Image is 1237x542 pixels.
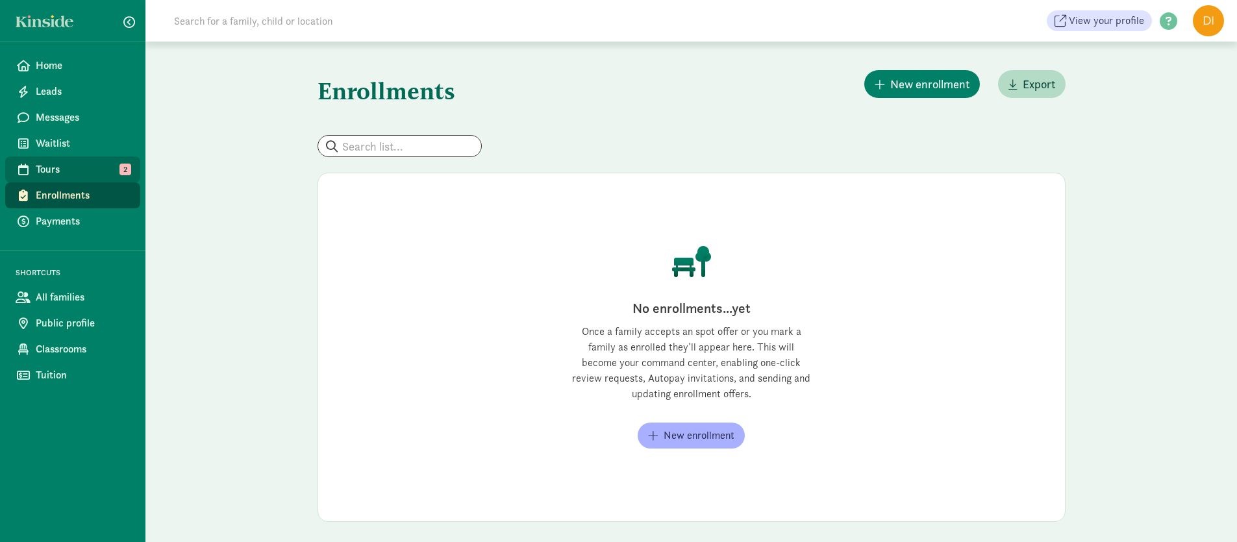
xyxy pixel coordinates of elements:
a: Enrollments [5,182,140,208]
span: All families [36,289,130,305]
a: Leads [5,79,140,105]
span: Payments [36,214,130,229]
a: Public profile [5,310,140,336]
span: 2 [119,164,131,175]
a: Home [5,53,140,79]
a: Messages [5,105,140,130]
button: Export [998,70,1066,98]
span: Messages [36,110,130,125]
span: Home [36,58,130,73]
a: Tuition [5,362,140,388]
div: Once a family accepts an spot offer or you mark a family as enrolled they’ll appear here. This wi... [571,324,812,402]
button: New enrollment [864,70,980,98]
a: Payments [5,208,140,234]
span: Waitlist [36,136,130,151]
img: no_enrollments.png [664,246,719,277]
span: View your profile [1069,13,1144,29]
h1: Enrollments [318,68,455,114]
span: Enrollments [36,188,130,203]
span: Classrooms [36,341,130,357]
a: Tours 2 [5,156,140,182]
span: Public profile [36,315,130,331]
span: Leads [36,84,130,99]
span: Export [1023,75,1055,93]
span: New enrollment [664,428,734,443]
iframe: Chat Widget [1172,480,1237,542]
div: No enrollments...yet [571,298,812,319]
input: Search list... [318,136,481,156]
a: View your profile [1047,10,1152,31]
input: Search for a family, child or location [166,8,531,34]
span: Tuition [36,367,130,383]
a: Waitlist [5,130,140,156]
a: All families [5,284,140,310]
a: Classrooms [5,336,140,362]
span: Tours [36,162,130,177]
button: New enrollment [638,423,745,449]
span: New enrollment [890,75,969,93]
